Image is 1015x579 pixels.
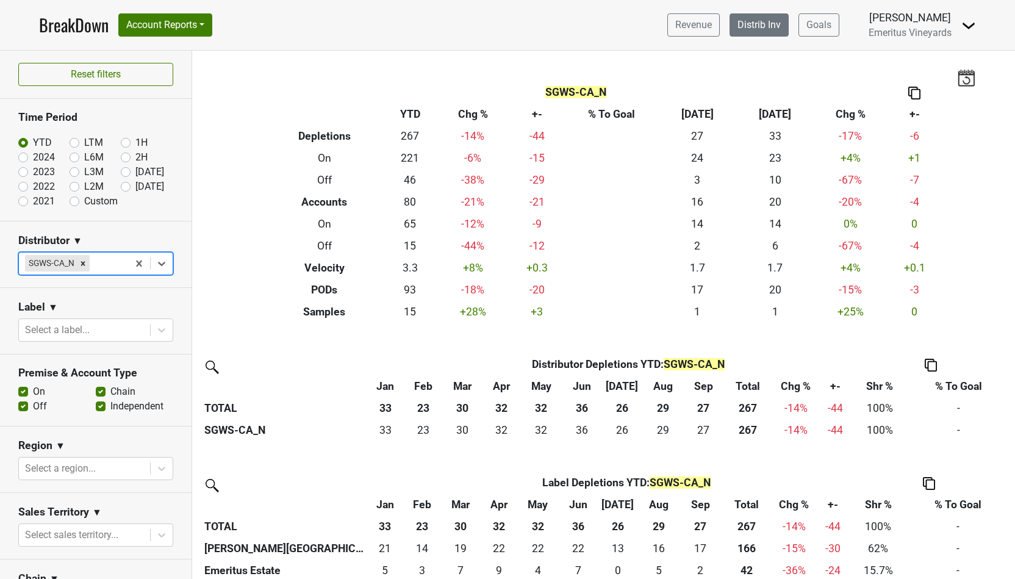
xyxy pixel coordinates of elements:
[442,375,483,397] th: Mar: activate to sort column ascending
[822,422,849,438] div: -44
[820,541,847,556] div: -30
[852,419,908,441] td: 100%
[18,439,52,452] h3: Region
[437,213,509,235] td: -12 %
[437,279,509,301] td: -18 %
[659,103,736,125] th: [DATE]
[384,103,437,125] th: YTD
[725,563,769,578] div: 42
[736,103,814,125] th: [DATE]
[265,235,384,257] th: Off
[723,397,773,419] th: 267
[265,191,384,213] th: Accounts
[520,397,563,419] th: 32
[370,422,402,438] div: 33
[444,541,478,556] div: 19
[730,13,789,37] a: Distrib Inv
[509,125,565,147] td: -44
[814,235,886,257] td: -67 %
[384,147,437,169] td: 221
[407,422,440,438] div: 23
[201,516,367,538] th: TOTAL
[407,563,438,578] div: 3
[484,541,514,556] div: 22
[384,213,437,235] td: 65
[659,125,736,147] td: 27
[520,541,556,556] div: 22
[887,103,942,125] th: +-
[33,165,55,179] label: 2023
[265,213,384,235] th: On
[384,235,437,257] td: 15
[110,399,163,414] label: Independent
[135,135,148,150] label: 1H
[679,494,722,516] th: Sep: activate to sort column ascending
[33,135,52,150] label: YTD
[265,257,384,279] th: Velocity
[201,494,367,516] th: &nbsp;: activate to sort column ascending
[722,538,772,559] th: 165.500
[445,422,480,438] div: 30
[520,375,563,397] th: May: activate to sort column ascending
[18,506,89,519] h3: Sales Territory
[369,541,400,556] div: 21
[682,541,719,556] div: 17
[509,301,565,323] td: +3
[384,257,437,279] td: 3.3
[481,494,517,516] th: Apr: activate to sort column ascending
[517,538,559,559] td: 22
[771,538,817,559] td: -15 %
[852,397,908,419] td: 100%
[643,397,684,419] th: 29
[597,516,639,538] th: 26
[736,279,814,301] td: 20
[509,257,565,279] td: +0.3
[437,301,509,323] td: +28 %
[559,494,597,516] th: Jun: activate to sort column ascending
[771,516,817,538] td: -14 %
[367,419,404,441] td: 33
[520,419,563,441] td: 31.5
[517,494,559,516] th: May: activate to sort column ascending
[659,235,736,257] td: 2
[509,103,565,125] th: +-
[819,375,852,397] th: +-: activate to sort column ascending
[442,419,483,441] td: 30
[659,213,736,235] td: 14
[56,439,65,453] span: ▼
[887,301,942,323] td: 0
[684,375,723,397] th: Sep: activate to sort column ascending
[18,111,173,124] h3: Time Period
[33,384,45,399] label: On
[850,538,908,559] td: 62%
[736,147,814,169] td: 23
[367,516,404,538] th: 33
[437,147,509,169] td: -6 %
[437,103,509,125] th: Chg %
[509,191,565,213] td: -21
[723,375,773,397] th: Total: activate to sort column ascending
[814,279,886,301] td: -15 %
[650,477,711,489] span: SGWS-CA_N
[814,257,886,279] td: +4 %
[444,563,478,578] div: 7
[509,213,565,235] td: -9
[908,419,1010,441] td: -
[736,257,814,279] td: 1.7
[736,301,814,323] td: 1
[645,422,681,438] div: 29
[726,422,770,438] div: 267
[722,494,772,516] th: Total: activate to sort column ascending
[562,541,595,556] div: 22
[908,87,920,99] img: Copy to clipboard
[73,234,82,248] span: ▼
[367,375,404,397] th: Jan: activate to sort column ascending
[639,516,679,538] th: 29
[437,191,509,213] td: -21 %
[659,169,736,191] td: 3
[597,494,639,516] th: Jul: activate to sort column ascending
[367,538,404,559] td: 21
[641,541,676,556] div: 16
[887,191,942,213] td: -4
[407,541,438,556] div: 14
